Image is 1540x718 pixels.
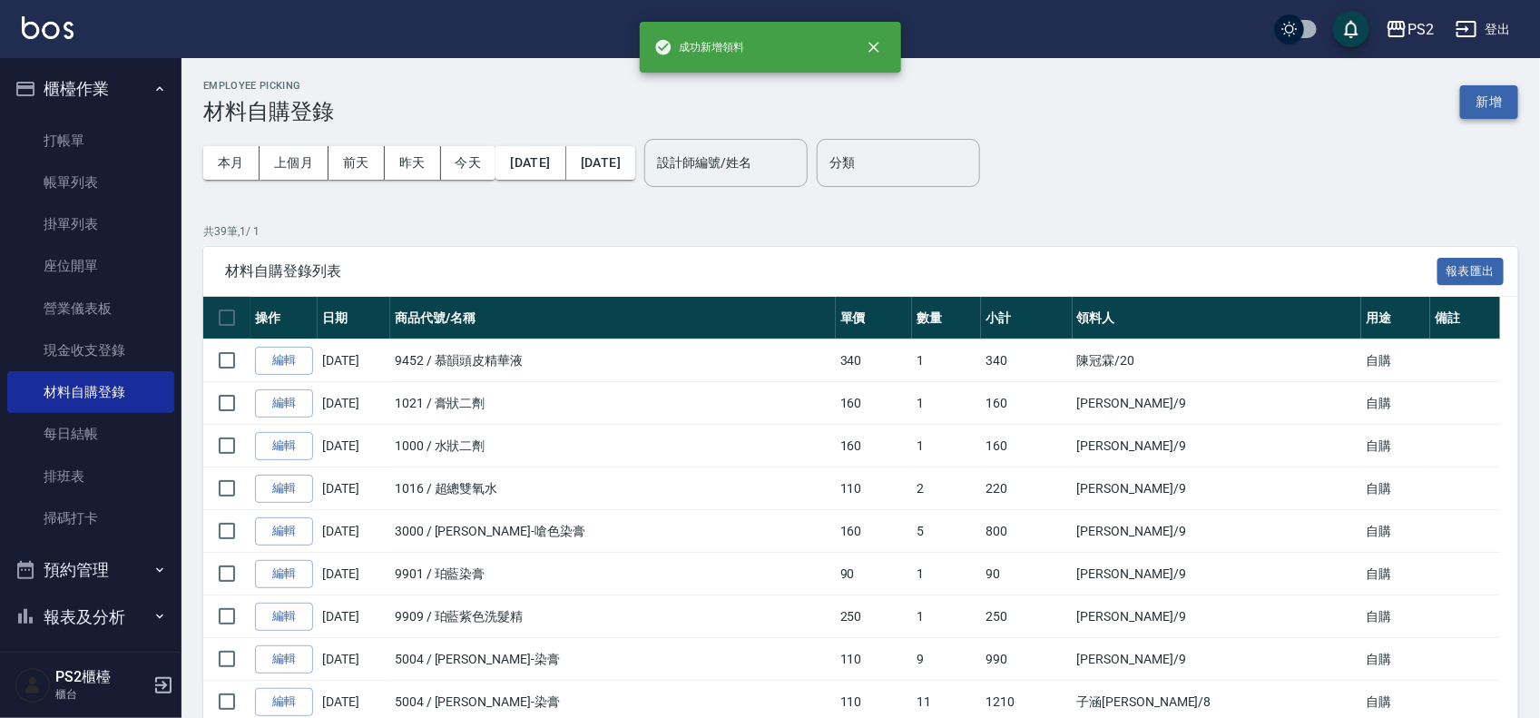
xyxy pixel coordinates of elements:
[390,297,836,339] th: 商品代號/名稱
[390,510,836,553] td: 3000 / [PERSON_NAME]-嗆色染膏
[385,146,441,180] button: 昨天
[203,80,334,92] h2: Employee Picking
[1073,339,1362,382] td: 陳冠霖 /20
[836,638,912,681] td: 110
[55,668,148,686] h5: PS2櫃檯
[7,594,174,641] button: 報表及分析
[22,16,74,39] img: Logo
[7,65,174,113] button: 櫃檯作業
[7,640,174,687] button: 客戶管理
[495,146,565,180] button: [DATE]
[390,382,836,425] td: 1021 / 膏狀二劑
[7,329,174,371] a: 現金收支登錄
[854,27,894,67] button: close
[255,517,313,546] a: 編輯
[836,339,912,382] td: 340
[912,382,981,425] td: 1
[15,667,51,703] img: Person
[1361,297,1430,339] th: 用途
[1333,11,1369,47] button: save
[912,467,981,510] td: 2
[836,467,912,510] td: 110
[225,262,1437,280] span: 材料自購登錄列表
[981,425,1072,467] td: 160
[566,146,635,180] button: [DATE]
[7,245,174,287] a: 座位開單
[203,223,1518,240] p: 共 39 筆, 1 / 1
[1460,93,1518,110] a: 新增
[1073,638,1362,681] td: [PERSON_NAME] /9
[390,425,836,467] td: 1000 / 水狀二劑
[318,425,390,467] td: [DATE]
[1361,595,1430,638] td: 自購
[250,297,318,339] th: 操作
[7,120,174,162] a: 打帳單
[836,425,912,467] td: 160
[318,297,390,339] th: 日期
[390,467,836,510] td: 1016 / 超總雙氧水
[1073,595,1362,638] td: [PERSON_NAME] /9
[912,297,981,339] th: 數量
[1437,261,1505,279] a: 報表匯出
[318,510,390,553] td: [DATE]
[836,595,912,638] td: 250
[441,146,496,180] button: 今天
[7,371,174,413] a: 材料自購登錄
[260,146,329,180] button: 上個月
[318,382,390,425] td: [DATE]
[7,497,174,539] a: 掃碼打卡
[1361,339,1430,382] td: 自購
[1361,638,1430,681] td: 自購
[981,297,1072,339] th: 小計
[912,553,981,595] td: 1
[318,467,390,510] td: [DATE]
[912,595,981,638] td: 1
[1361,425,1430,467] td: 自購
[7,162,174,203] a: 帳單列表
[981,382,1072,425] td: 160
[390,339,836,382] td: 9452 / 慕韻頭皮精華液
[1361,467,1430,510] td: 自購
[654,38,745,56] span: 成功新增領料
[1448,13,1518,46] button: 登出
[836,553,912,595] td: 90
[981,467,1072,510] td: 220
[1361,510,1430,553] td: 自購
[912,510,981,553] td: 5
[7,203,174,245] a: 掛單列表
[836,382,912,425] td: 160
[318,553,390,595] td: [DATE]
[912,638,981,681] td: 9
[7,413,174,455] a: 每日結帳
[912,425,981,467] td: 1
[203,146,260,180] button: 本月
[1430,297,1499,339] th: 備註
[836,510,912,553] td: 160
[329,146,385,180] button: 前天
[318,638,390,681] td: [DATE]
[981,638,1072,681] td: 990
[1073,467,1362,510] td: [PERSON_NAME] /9
[390,638,836,681] td: 5004 / [PERSON_NAME]-染膏
[1073,297,1362,339] th: 領料人
[255,347,313,375] a: 編輯
[390,595,836,638] td: 9909 / 珀藍紫色洗髮精
[981,595,1072,638] td: 250
[1361,553,1430,595] td: 自購
[981,510,1072,553] td: 800
[1408,18,1434,41] div: PS2
[318,595,390,638] td: [DATE]
[255,560,313,588] a: 編輯
[318,339,390,382] td: [DATE]
[836,297,912,339] th: 單價
[255,688,313,716] a: 編輯
[255,389,313,418] a: 編輯
[1073,553,1362,595] td: [PERSON_NAME] /9
[7,456,174,497] a: 排班表
[1073,382,1362,425] td: [PERSON_NAME] /9
[255,603,313,631] a: 編輯
[1378,11,1441,48] button: PS2
[7,288,174,329] a: 營業儀表板
[255,645,313,674] a: 編輯
[1437,258,1505,286] button: 報表匯出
